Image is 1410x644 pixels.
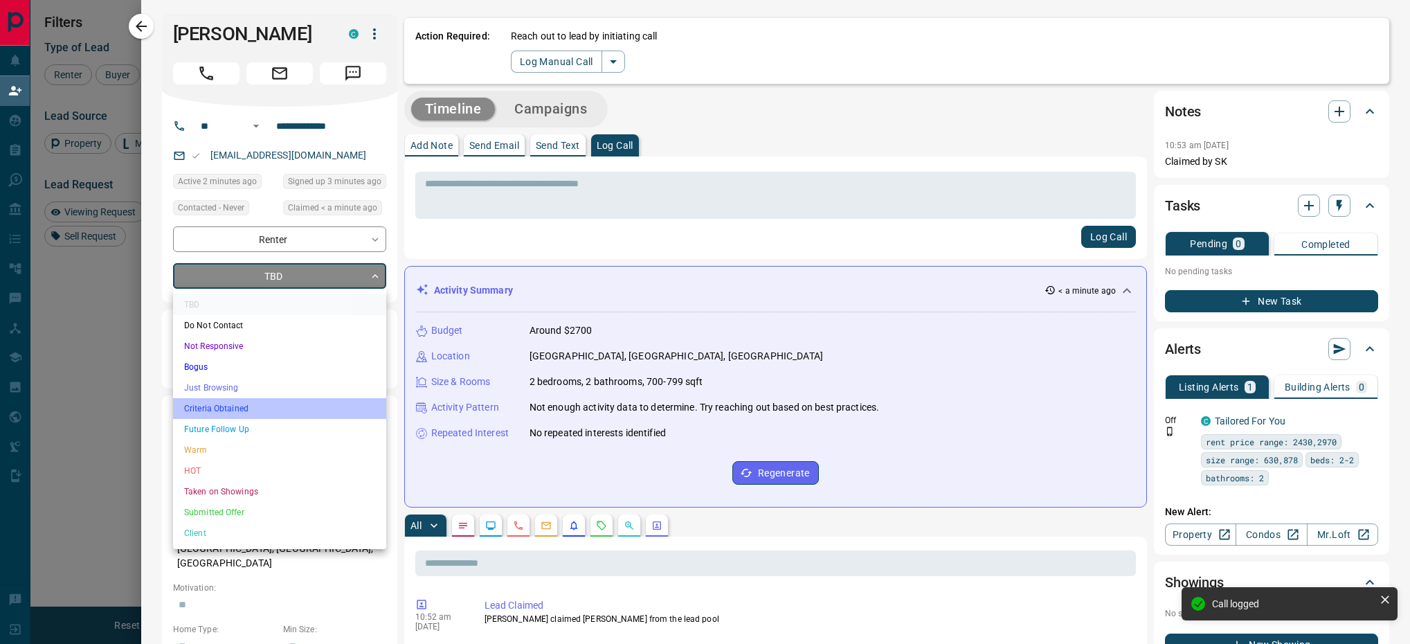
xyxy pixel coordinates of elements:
[173,398,386,419] li: Criteria Obtained
[1212,598,1374,609] div: Call logged
[173,315,386,336] li: Do Not Contact
[173,440,386,460] li: Warm
[173,336,386,357] li: Not Responsive
[173,502,386,523] li: Submitted Offer
[173,523,386,544] li: Client
[173,377,386,398] li: Just Browsing
[173,357,386,377] li: Bogus
[173,419,386,440] li: Future Follow Up
[173,481,386,502] li: Taken on Showings
[173,460,386,481] li: HOT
